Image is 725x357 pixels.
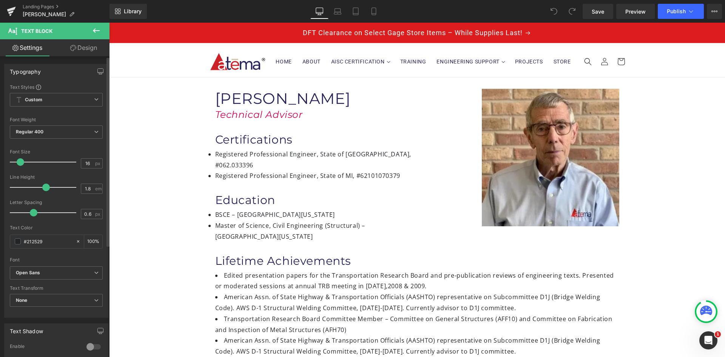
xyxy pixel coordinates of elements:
a: Design [56,39,111,56]
div: Font Weight [10,117,103,122]
span: Library [124,8,142,15]
span: About [193,36,211,42]
a: Laptop [329,4,347,19]
a: Desktop [310,4,329,19]
span: 1 [715,331,721,337]
i: Technical Advisor [106,86,194,97]
a: Projects [401,33,439,45]
div: Line Height [10,175,103,180]
div: Text Transform [10,286,103,291]
span: em [95,186,102,191]
a: DFT Clearance on Select Gage Store Items – While Supplies Last! [2,2,614,18]
span: DFT Clearance on Select Gage Store Items – While Supplies Last! [194,6,413,14]
li: Transportation Research Board Committee Member – Committee on General Structures (AFF10) and Comm... [106,291,510,313]
b: Regular 400 [16,129,44,134]
span: Preview [625,8,646,15]
a: Tablet [347,4,365,19]
summary: Search [470,31,487,47]
h1: Lifetime Achievements [106,231,510,246]
span: Store [444,36,462,42]
a: Home [161,33,188,45]
a: New Library [110,4,147,19]
span: px [95,212,102,216]
img: Atema [100,29,157,49]
div: Enable [10,343,79,351]
a: About [188,33,217,45]
h1: Education [106,170,302,185]
button: Undo [546,4,561,19]
span: [PERSON_NAME] [23,11,66,17]
div: Letter Spacing [10,200,103,205]
div: Text Styles [10,84,103,90]
span: Projects [406,36,434,42]
button: Redo [565,4,580,19]
li: Edited presentation papers for the Transportation Research Board and pre-publication reviews of e... [106,247,510,269]
button: More [707,4,722,19]
div: Typography [10,64,41,75]
div: Font [10,257,103,263]
b: None [16,297,28,303]
li: American Assn. of State Highway & Transportation Officials (AASHTO) representative on Subcommitte... [106,269,510,291]
button: Publish [658,4,704,19]
li: Master of Science, Civil Engineering (Structural) – [GEOGRAPHIC_DATA][US_STATE] [106,198,302,219]
span: Training [291,36,317,42]
a: Landing Pages [23,4,110,10]
input: Color [24,237,72,246]
h1: [PERSON_NAME] [106,66,302,86]
div: Text Shadow [10,324,43,334]
span: Home [167,36,182,42]
div: Text Color [10,225,103,230]
i: Open Sans [16,270,40,276]
span: Text Block [21,28,52,34]
b: Custom [25,97,42,103]
a: Training [286,33,322,45]
div: % [84,235,102,248]
h1: Certifications [106,110,302,124]
li: BSCE – [GEOGRAPHIC_DATA][US_STATE] [106,187,302,198]
span: px [95,161,102,166]
li: Registered Professional Engineer, State of [GEOGRAPHIC_DATA], #062.033396 [106,126,302,148]
li: Registered Professional Engineer, State of MI, #62101070379 [106,148,302,159]
a: Preview [616,4,655,19]
li: American Assn. of State Highway & Transportation Officials (AASHTO) representative on Subcommitte... [106,312,510,334]
span: Publish [667,8,686,14]
iframe: Intercom live chat [699,331,717,349]
a: Store [439,33,467,45]
summary: Engineering Support [322,33,400,45]
span: Save [592,8,604,15]
a: Mobile [365,4,383,19]
span: AISC Certification [222,36,276,42]
summary: AISC Certification [217,33,286,45]
span: Engineering Support [327,36,390,42]
div: Font Size [10,149,103,155]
